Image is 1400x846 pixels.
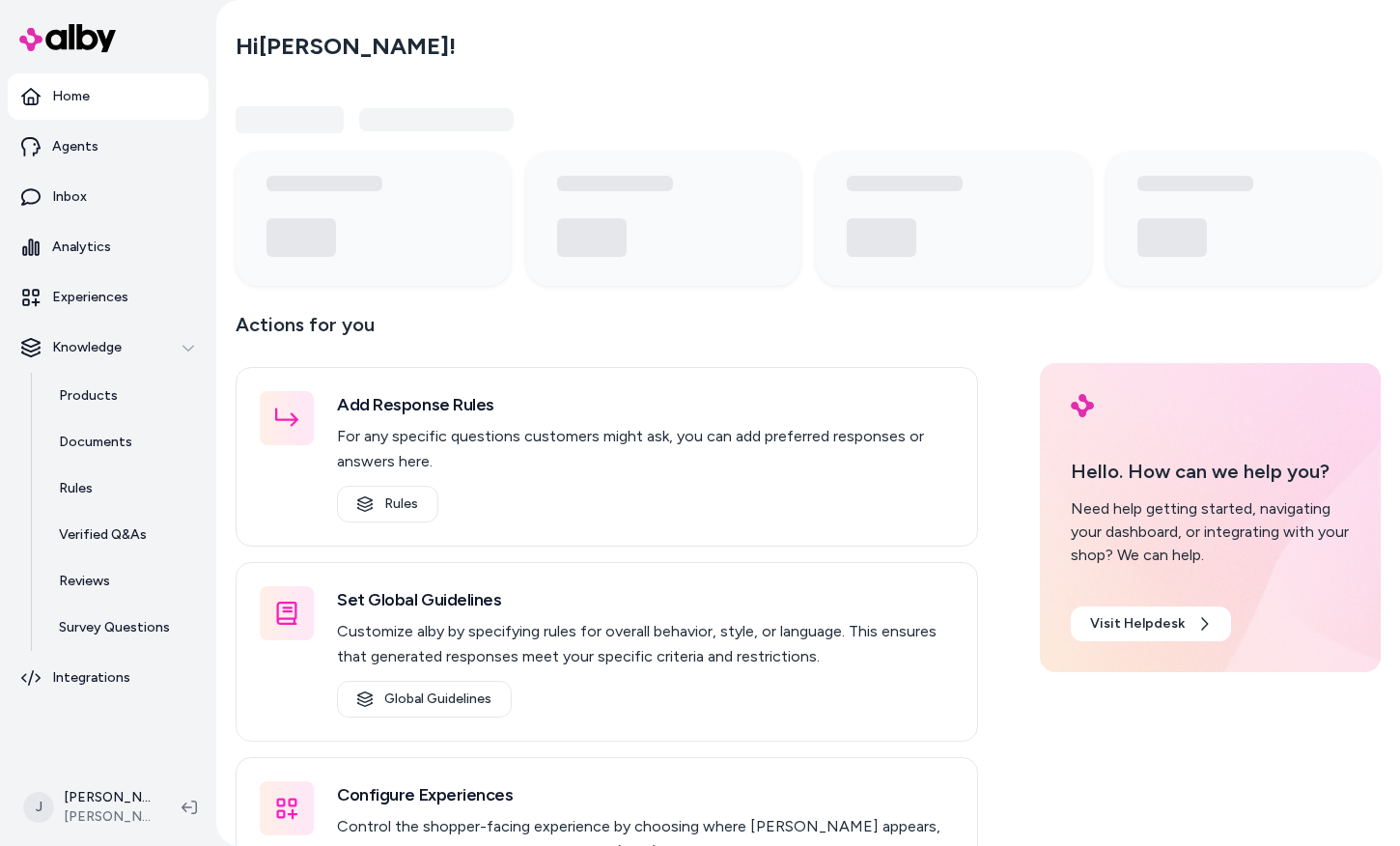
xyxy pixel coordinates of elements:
[337,424,954,474] p: For any specific questions customers might ask, you can add preferred responses or answers here.
[52,338,122,357] p: Knowledge
[52,288,128,307] p: Experiences
[64,807,151,827] span: [PERSON_NAME]
[40,512,209,558] a: Verified Q&As
[236,32,456,61] h2: Hi [PERSON_NAME] !
[52,87,90,106] p: Home
[1071,606,1231,641] a: Visit Helpdesk
[64,788,151,807] p: [PERSON_NAME]
[337,681,512,718] a: Global Guidelines
[40,605,209,651] a: Survey Questions
[52,238,111,257] p: Analytics
[12,776,166,838] button: J[PERSON_NAME][PERSON_NAME]
[337,781,954,808] h3: Configure Experiences
[8,224,209,270] a: Analytics
[40,373,209,419] a: Products
[8,655,209,701] a: Integrations
[1071,394,1094,417] img: alby Logo
[23,792,54,823] span: J
[19,24,116,52] img: alby Logo
[59,525,147,545] p: Verified Q&As
[337,486,438,522] a: Rules
[59,479,93,498] p: Rules
[8,274,209,321] a: Experiences
[1071,457,1350,486] p: Hello. How can we help you?
[8,73,209,120] a: Home
[52,187,87,207] p: Inbox
[59,386,118,406] p: Products
[337,391,954,418] h3: Add Response Rules
[40,465,209,512] a: Rules
[40,419,209,465] a: Documents
[337,586,954,613] h3: Set Global Guidelines
[8,124,209,170] a: Agents
[1071,497,1350,567] div: Need help getting started, navigating your dashboard, or integrating with your shop? We can help.
[59,433,132,452] p: Documents
[236,309,978,355] p: Actions for you
[337,619,954,669] p: Customize alby by specifying rules for overall behavior, style, or language. This ensures that ge...
[8,324,209,371] button: Knowledge
[52,668,130,688] p: Integrations
[59,572,110,591] p: Reviews
[59,618,170,637] p: Survey Questions
[52,137,98,156] p: Agents
[8,174,209,220] a: Inbox
[40,558,209,605] a: Reviews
